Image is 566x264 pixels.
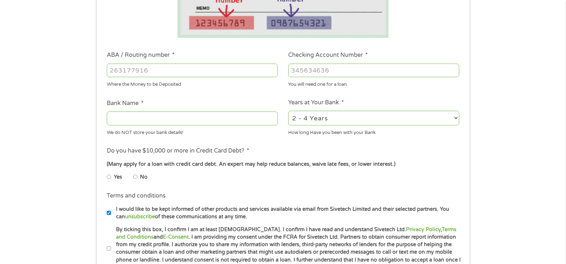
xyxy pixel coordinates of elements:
[107,100,144,107] label: Bank Name
[288,51,368,59] label: Checking Account Number
[288,99,344,106] label: Years at Your Bank
[116,226,456,240] a: Terms and Conditions
[107,192,166,200] label: Terms and conditions
[107,79,278,88] div: Where the Money to be Deposited
[107,64,278,77] input: 263177916
[111,205,461,221] label: I would like to be kept informed of other products and services available via email from Sivetech...
[288,79,459,88] div: You will need one for a loan.
[107,51,175,59] label: ABA / Routing number
[140,173,147,181] label: No
[107,160,459,168] div: (Many apply for a loan with credit card debt. An expert may help reduce balances, waive late fees...
[288,126,459,136] div: How long Have you been with your Bank
[107,147,249,155] label: Do you have $10,000 or more in Credit Card Debt?
[125,214,155,220] a: unsubscribe
[107,126,278,136] div: We do NOT store your bank details!
[288,64,459,77] input: 345634636
[406,226,441,233] a: Privacy Policy
[114,173,122,181] label: Yes
[163,234,189,240] a: E-Consent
